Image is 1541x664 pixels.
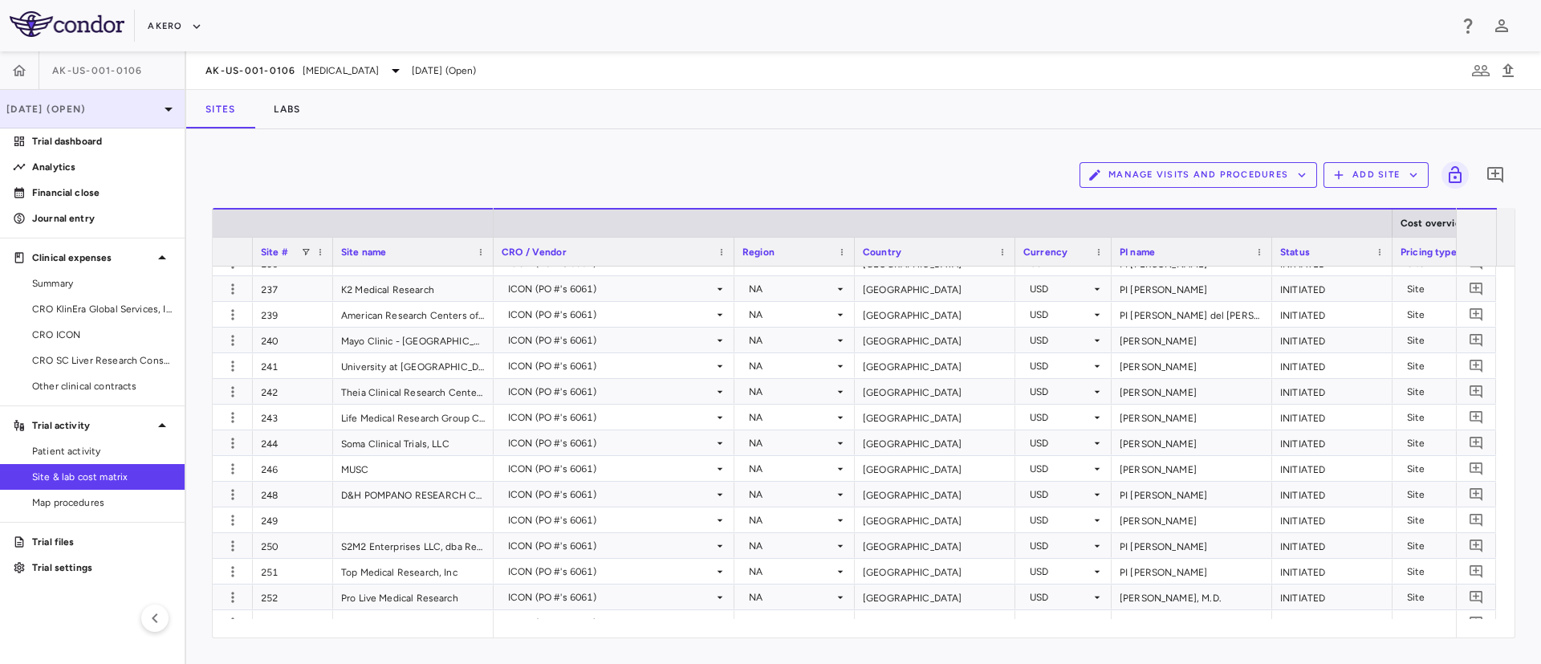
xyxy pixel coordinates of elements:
[1466,406,1487,428] button: Add comment
[1112,430,1272,455] div: [PERSON_NAME]
[333,302,494,327] div: American Research Centers of [US_STATE]
[1469,332,1484,348] svg: Add comment
[1112,405,1272,430] div: [PERSON_NAME]
[333,610,494,635] div: Dallas Veterans Affairs [GEOGRAPHIC_DATA]
[508,456,714,482] div: ICON (PO #'s 6061)
[1030,430,1091,456] div: USD
[253,507,333,532] div: 249
[749,328,834,353] div: NA
[303,63,380,78] span: [MEDICAL_DATA]
[508,379,714,405] div: ICON (PO #'s 6061)
[32,134,172,149] p: Trial dashboard
[1466,560,1487,582] button: Add comment
[341,246,386,258] span: Site name
[1466,432,1487,454] button: Add comment
[508,276,714,302] div: ICON (PO #'s 6061)
[253,456,333,481] div: 246
[32,444,172,458] span: Patient activity
[1272,276,1393,301] div: INITIATED
[32,418,152,433] p: Trial activity
[1407,430,1492,456] div: Site
[261,246,288,258] span: Site #
[1407,405,1492,430] div: Site
[1469,307,1484,322] svg: Add comment
[1272,559,1393,584] div: INITIATED
[855,610,1015,635] div: [GEOGRAPHIC_DATA]
[1112,328,1272,352] div: [PERSON_NAME]
[1272,405,1393,430] div: INITIATED
[1112,276,1272,301] div: PI [PERSON_NAME]
[1030,559,1091,585] div: USD
[1030,353,1091,379] div: USD
[1466,329,1487,351] button: Add comment
[855,533,1015,558] div: [GEOGRAPHIC_DATA]
[1112,559,1272,584] div: PI [PERSON_NAME]
[1466,612,1487,633] button: Add comment
[1482,161,1509,189] button: Add comment
[52,64,143,77] span: AK-US-001-0106
[1469,384,1484,399] svg: Add comment
[1323,162,1429,188] button: Add Site
[1407,379,1492,405] div: Site
[1272,353,1393,378] div: INITIATED
[508,405,714,430] div: ICON (PO #'s 6061)
[749,276,834,302] div: NA
[1112,585,1272,609] div: [PERSON_NAME], M.D.
[1466,458,1487,479] button: Add comment
[1466,252,1487,274] button: Add comment
[1466,278,1487,299] button: Add comment
[1112,482,1272,507] div: PI [PERSON_NAME]
[1401,246,1457,258] span: Pricing type
[749,507,834,533] div: NA
[749,482,834,507] div: NA
[333,533,494,558] div: S2M2 Enterprises LLC, dba Revival Clinical Research
[855,405,1015,430] div: [GEOGRAPHIC_DATA]
[253,379,333,404] div: 242
[10,11,124,37] img: logo-full-SnFGN8VE.png
[1407,533,1492,559] div: Site
[1272,610,1393,635] div: INITIATED
[1407,456,1492,482] div: Site
[186,90,254,128] button: Sites
[253,405,333,430] div: 243
[1466,483,1487,505] button: Add comment
[1030,585,1091,610] div: USD
[749,302,834,328] div: NA
[1112,533,1272,558] div: PI [PERSON_NAME]
[1407,276,1492,302] div: Site
[333,353,494,378] div: University at [GEOGRAPHIC_DATA]
[855,507,1015,532] div: [GEOGRAPHIC_DATA]
[333,482,494,507] div: D&H POMPANO RESEARCH CENTER, LLC
[749,585,834,610] div: NA
[508,302,714,328] div: ICON (PO #'s 6061)
[855,482,1015,507] div: [GEOGRAPHIC_DATA]
[1272,507,1393,532] div: INITIATED
[1469,538,1484,553] svg: Add comment
[749,559,834,585] div: NA
[855,379,1015,404] div: [GEOGRAPHIC_DATA]
[749,456,834,482] div: NA
[1469,409,1484,425] svg: Add comment
[1469,487,1484,502] svg: Add comment
[749,430,834,456] div: NA
[1469,358,1484,373] svg: Add comment
[508,353,714,379] div: ICON (PO #'s 6061)
[1407,507,1492,533] div: Site
[1112,353,1272,378] div: [PERSON_NAME]
[508,430,714,456] div: ICON (PO #'s 6061)
[1030,302,1091,328] div: USD
[749,405,834,430] div: NA
[1030,379,1091,405] div: USD
[508,482,714,507] div: ICON (PO #'s 6061)
[32,185,172,200] p: Financial close
[333,430,494,455] div: Soma Clinical Trials, LLC
[1469,435,1484,450] svg: Add comment
[32,160,172,174] p: Analytics
[1407,585,1492,610] div: Site
[253,559,333,584] div: 251
[855,456,1015,481] div: [GEOGRAPHIC_DATA]
[253,276,333,301] div: 237
[855,328,1015,352] div: [GEOGRAPHIC_DATA]
[1030,276,1091,302] div: USD
[749,533,834,559] div: NA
